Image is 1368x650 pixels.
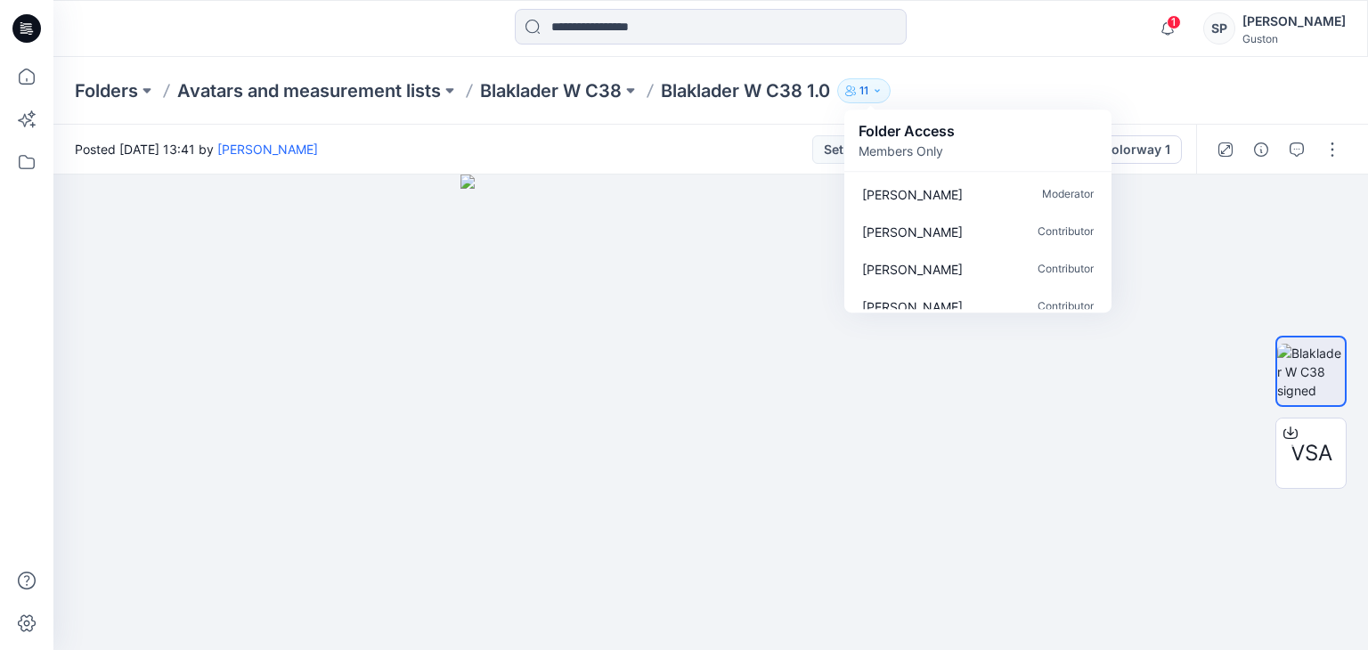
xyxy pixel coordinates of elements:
[1242,11,1346,32] div: [PERSON_NAME]
[661,78,830,103] p: Blaklader W C38 1.0
[848,250,1108,288] a: [PERSON_NAME]Contributor
[1038,223,1094,241] p: Contributor
[848,175,1108,213] a: [PERSON_NAME]Moderator
[177,78,441,103] a: Avatars and measurement lists
[1242,32,1346,45] div: Guston
[1038,297,1094,316] p: Contributor
[862,223,963,241] p: Rose-Marie Nasstrom
[862,260,963,279] p: Nadeesha Yapa
[1247,135,1275,164] button: Details
[1167,15,1181,29] span: 1
[460,175,960,650] img: eyJhbGciOiJIUzI1NiIsImtpZCI6IjAiLCJzbHQiOiJzZXMiLCJ0eXAiOiJKV1QifQ.eyJkYXRhIjp7InR5cGUiOiJzdG9yYW...
[1042,185,1094,204] p: Moderator
[1203,12,1235,45] div: SP
[1277,344,1345,400] img: Blaklader W C38 signed
[859,120,955,142] p: Folder Access
[1071,135,1182,164] button: Colorway 1
[75,140,318,158] span: Posted [DATE] 13:41 by
[862,297,963,316] p: Olga Nagula
[859,81,868,101] p: 11
[837,78,891,103] button: 11
[848,288,1108,325] a: [PERSON_NAME]Contributor
[480,78,622,103] a: Blaklader W C38
[862,185,963,204] p: Lise Blomqvist
[1291,437,1332,469] span: VSA
[848,213,1108,250] a: [PERSON_NAME]Contributor
[217,142,318,157] a: [PERSON_NAME]
[1038,260,1094,279] p: Contributor
[1103,140,1170,159] div: Colorway 1
[75,78,138,103] a: Folders
[859,142,955,160] p: Members Only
